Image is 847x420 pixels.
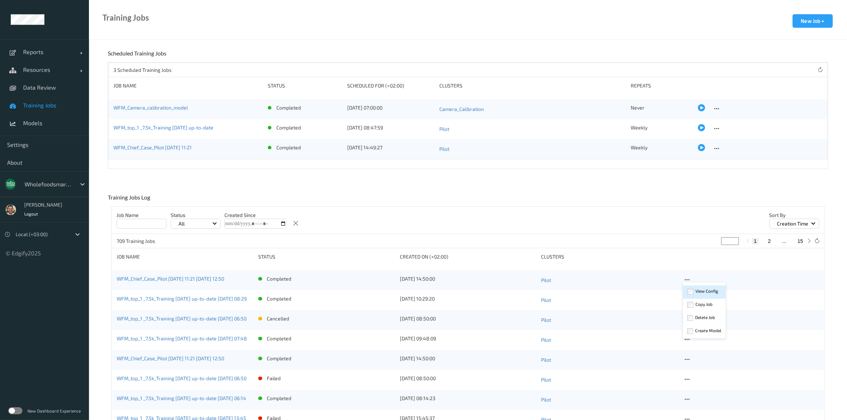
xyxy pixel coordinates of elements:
a: Pilot [541,355,678,365]
p: completed [276,124,301,131]
a: WFM_top_1 _7.5k_Training [DATE] up-to-date [113,124,213,131]
a: Pilot [541,395,678,405]
div: Created On (+02:00) [400,253,536,260]
a: WFM_Chief_Case_Pilot [DATE] 11:21 [DATE] 12:50 [117,276,224,282]
button: 2 [766,238,773,244]
div: Repeats [631,82,693,89]
a: Pilot [541,295,678,305]
span: Weekly [631,124,647,131]
div: [DATE] 14:49:27 [347,144,434,151]
a: WFM_top_1 _7.5k_Training [DATE] up-to-date [DATE] 08:29 [117,296,247,302]
a: Pilot [541,315,678,325]
div: Scheduled for (+02:00) [347,82,434,89]
p: Job Name [117,212,166,219]
p: 709 Training Jobs [117,238,170,245]
p: completed [267,275,292,282]
a: WFM_top_1 _7.5k_Training [DATE] up-to-date [DATE] 07:48 [117,335,247,341]
div: [DATE] 10:29:20 [400,295,536,302]
div: Clusters [439,82,626,89]
div: Training Jobs Log [108,194,152,206]
p: failed [267,375,281,382]
div: [DATE] 07:00:00 [347,104,434,111]
p: Creation Time [775,220,811,227]
p: Sort by [769,212,819,219]
button: 1 [752,238,759,244]
div: [DATE] 09:48:09 [400,335,536,342]
div: Status [268,82,343,89]
a: WFM_Camera_calibration_model [113,105,188,111]
a: WFM_Chief_Case_Pilot [DATE] 11:21 [113,144,192,150]
div: status [258,253,395,260]
a: Pilot [439,144,626,154]
p: All [176,220,187,227]
a: WFM_top_1 _7.5k_Training [DATE] up-to-date [DATE] 06:14 [117,395,246,401]
button: 15 [795,238,805,244]
div: Job Name [113,82,263,89]
button: New Job + [793,14,833,28]
div: [DATE] 08:14:23 [400,395,536,402]
div: Scheduled Training Jobs [108,50,168,62]
p: Created Since [224,212,287,219]
div: [DATE] 14:50:00 [400,275,536,282]
div: [DATE] 08:47:59 [347,124,434,131]
p: 3 Scheduled Training Jobs [113,67,171,74]
a: Pilot [541,335,678,345]
div: clusters [541,253,678,260]
a: Camera_Calibration [439,104,626,114]
div: [DATE] 08:50:00 [400,375,536,382]
p: Status [171,212,221,219]
p: cancelled [267,315,290,322]
a: Pilot [541,375,678,385]
p: completed [276,104,301,111]
a: Pilot [439,124,626,134]
p: completed [267,355,292,362]
p: completed [267,395,292,402]
div: Training Jobs [102,14,149,21]
p: completed [267,295,292,302]
span: Weekly [631,144,647,150]
div: [DATE] 14:50:00 [400,355,536,362]
span: Never [631,105,645,111]
button: ... [780,238,789,244]
div: Job Name [117,253,253,260]
a: WFM_top_1 _7.5k_Training [DATE] up-to-date [DATE] 06:50 [117,315,247,321]
a: Pilot [541,275,678,285]
a: WFM_top_1 _7.5k_Training [DATE] up-to-date [DATE] 06:50 [117,375,247,381]
p: completed [267,335,292,342]
div: [DATE] 08:50:00 [400,315,536,322]
p: completed [276,144,301,151]
a: WFM_Chief_Case_Pilot [DATE] 11:21 [DATE] 12:50 [117,355,224,361]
